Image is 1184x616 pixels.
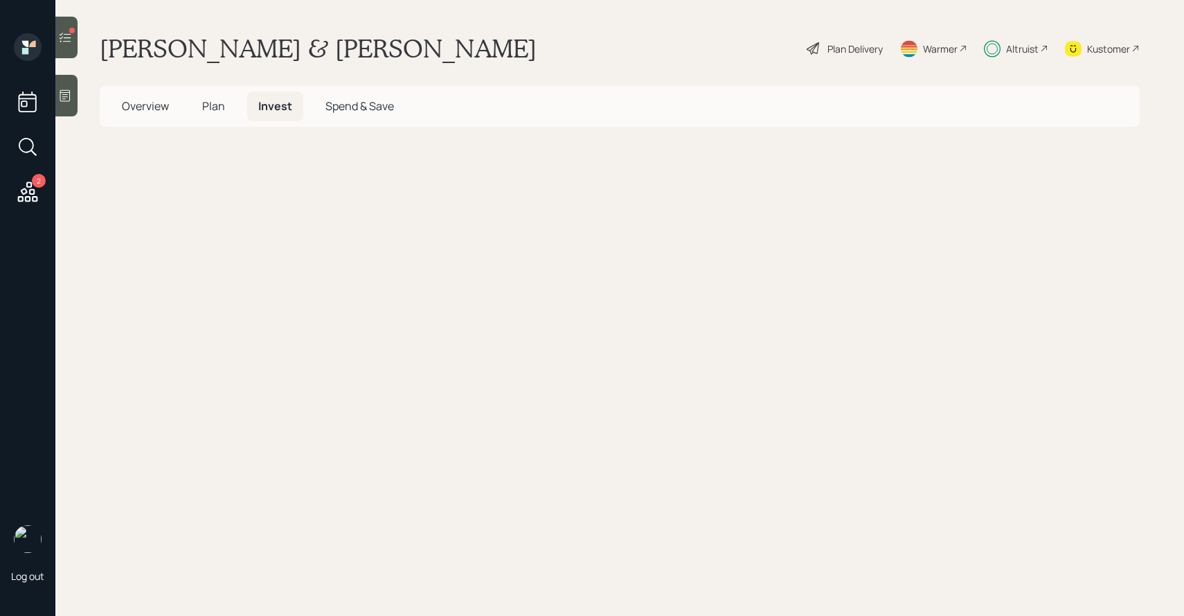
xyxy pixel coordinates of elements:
[100,33,537,64] h1: [PERSON_NAME] & [PERSON_NAME]
[827,42,883,56] div: Plan Delivery
[11,570,44,583] div: Log out
[14,525,42,553] img: sami-boghos-headshot.png
[258,98,292,114] span: Invest
[122,98,169,114] span: Overview
[923,42,958,56] div: Warmer
[325,98,394,114] span: Spend & Save
[202,98,225,114] span: Plan
[32,174,46,188] div: 2
[1087,42,1130,56] div: Kustomer
[1006,42,1039,56] div: Altruist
